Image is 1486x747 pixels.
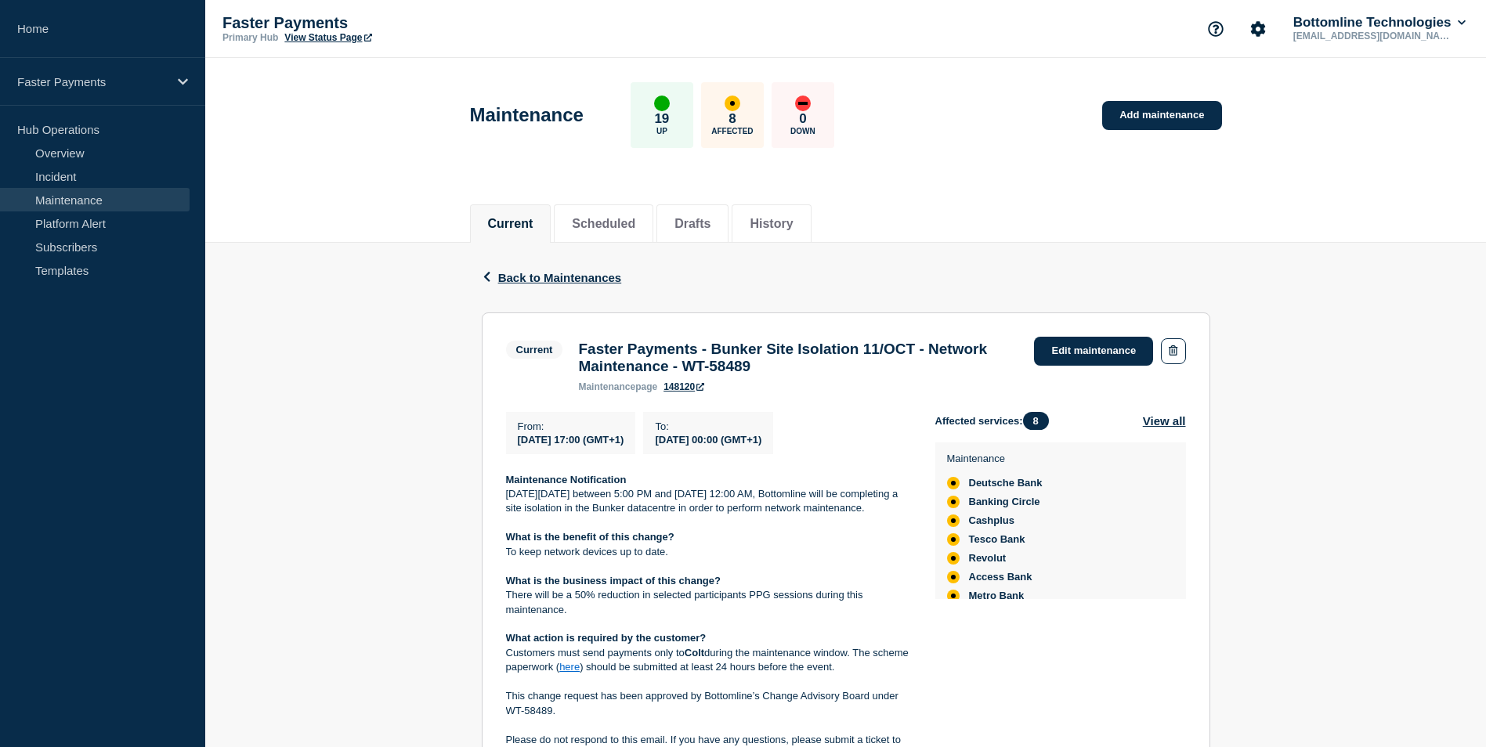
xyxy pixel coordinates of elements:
[799,111,806,127] p: 0
[969,571,1032,583] span: Access Bank
[947,571,960,583] div: affected
[654,96,670,111] div: up
[572,217,635,231] button: Scheduled
[284,32,371,43] a: View Status Page
[654,111,669,127] p: 19
[578,341,1018,375] h3: Faster Payments - Bunker Site Isolation 11/OCT - Network Maintenance - WT-58489
[1143,412,1186,430] button: View all
[947,477,960,489] div: affected
[578,381,657,392] p: page
[685,647,704,659] strong: Colt
[656,127,667,135] p: Up
[725,96,740,111] div: affected
[470,104,584,126] h1: Maintenance
[795,96,811,111] div: down
[655,420,761,432] p: To :
[947,514,960,527] div: affected
[655,434,761,446] span: [DATE] 00:00 (GMT+1)
[222,14,536,32] p: Faster Payments
[578,381,635,392] span: maintenance
[969,496,1040,508] span: Banking Circle
[750,217,793,231] button: History
[1102,101,1221,130] a: Add maintenance
[506,487,910,516] p: [DATE][DATE] between 5:00 PM and [DATE] 12:00 AM, Bottomline will be completing a site isolation ...
[674,217,710,231] button: Drafts
[506,646,910,675] p: Customers must send payments only to during the maintenance window. The scheme paperwork ( ) shou...
[506,588,910,617] p: There will be a 50% reduction in selected participants PPG sessions during this maintenance.
[1023,412,1049,430] span: 8
[506,632,707,644] strong: What action is required by the customer?
[506,545,910,559] p: To keep network devices up to date.
[969,477,1043,489] span: Deutsche Bank
[663,381,704,392] a: 148120
[947,496,960,508] div: affected
[1242,13,1274,45] button: Account settings
[488,217,533,231] button: Current
[506,575,721,586] strong: What is the business impact of this change?
[1290,31,1453,41] p: [EMAIL_ADDRESS][DOMAIN_NAME]
[935,412,1057,430] span: Affected services:
[729,111,736,127] p: 8
[711,127,753,135] p: Affected
[1290,15,1469,31] button: Bottomline Technologies
[17,75,168,88] p: Faster Payments
[506,341,563,359] span: Current
[969,533,1025,546] span: Tesco Bank
[222,32,278,43] p: Primary Hub
[947,590,960,602] div: affected
[506,689,910,718] p: This change request has been approved by Bottomline’s Change Advisory Board under WT-58489.
[506,474,627,485] strong: Maintenance Notification
[969,514,1015,527] span: Cashplus
[518,434,624,446] span: [DATE] 17:00 (GMT+1)
[518,420,624,432] p: From :
[790,127,815,135] p: Down
[947,533,960,546] div: affected
[482,271,622,284] button: Back to Maintenances
[1199,13,1232,45] button: Support
[559,661,580,673] a: here
[1034,337,1153,366] a: Edit maintenance
[947,453,1043,464] p: Maintenance
[506,531,674,543] strong: What is the benefit of this change?
[969,590,1025,602] span: Metro Bank
[969,552,1007,565] span: Revolut
[947,552,960,565] div: affected
[498,271,622,284] span: Back to Maintenances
